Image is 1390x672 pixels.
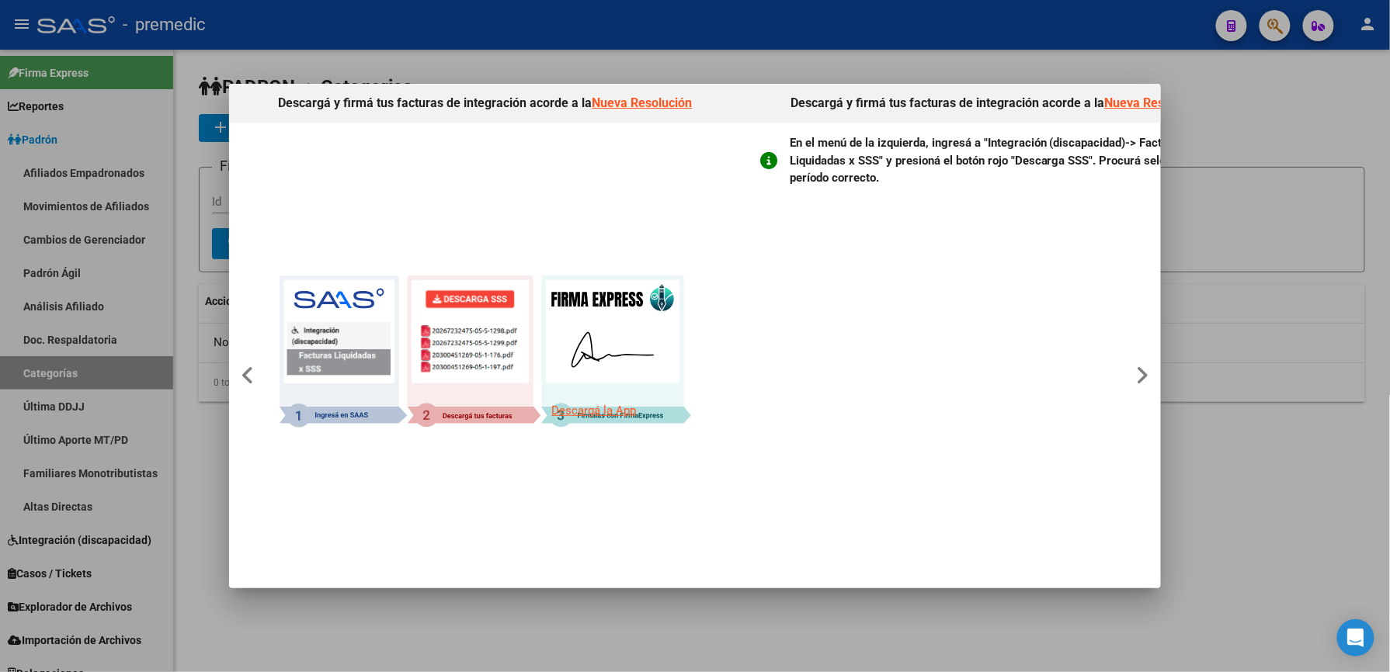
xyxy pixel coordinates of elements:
img: Logo Firma Express [280,275,691,427]
p: En el menú de la izquierda, ingresá a "Integración (discapacidad)-> Facturas Liquidadas x SSS" y ... [790,134,1235,187]
h4: Descargá y firmá tus facturas de integración acorde a la [742,84,1254,123]
div: Open Intercom Messenger [1337,619,1374,656]
a: Nueva Resolución [1105,95,1205,110]
h4: Descargá y firmá tus facturas de integración acorde a la [229,84,742,123]
a: Nueva Resolución [592,95,693,110]
a: Descargá la App [551,404,636,417]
